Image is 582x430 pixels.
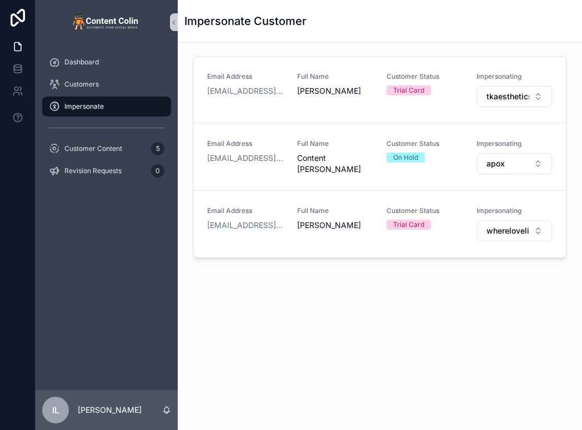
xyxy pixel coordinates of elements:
[207,206,284,215] span: Email Address
[52,403,59,417] span: IL
[477,86,553,107] button: Select Button
[477,153,553,174] button: Select Button
[297,153,374,175] span: Content [PERSON_NAME]
[207,153,284,164] a: [EMAIL_ADDRESS][DOMAIN_NAME]
[42,97,171,117] a: Impersonate
[207,85,284,97] a: [EMAIL_ADDRESS][DOMAIN_NAME]
[151,142,164,155] div: 5
[486,225,530,236] span: wherelovelivesspeeddating
[207,72,284,81] span: Email Address
[151,164,164,178] div: 0
[297,220,374,231] span: [PERSON_NAME]
[78,404,142,416] p: [PERSON_NAME]
[393,85,424,95] div: Trial Card
[387,206,463,215] span: Customer Status
[42,139,171,159] a: Customer Content5
[477,220,553,241] button: Select Button
[297,206,374,215] span: Full Name
[297,139,374,148] span: Full Name
[207,220,284,231] a: [EMAIL_ADDRESS][DOMAIN_NAME]
[64,166,122,175] span: Revision Requests
[476,72,553,81] span: Impersonating
[42,74,171,94] a: Customers
[387,72,463,81] span: Customer Status
[393,220,424,230] div: Trial Card
[64,58,99,67] span: Dashboard
[64,80,99,89] span: Customers
[476,206,553,215] span: Impersonating
[64,102,104,111] span: Impersonate
[486,158,505,169] span: apox
[486,91,530,102] span: tkaesthetics
[393,153,418,163] div: On Hold
[36,44,178,195] div: scrollable content
[207,139,284,148] span: Email Address
[64,144,122,153] span: Customer Content
[476,139,553,148] span: Impersonating
[42,52,171,72] a: Dashboard
[42,161,171,181] a: Revision Requests0
[387,139,463,148] span: Customer Status
[297,85,374,97] span: [PERSON_NAME]
[297,72,374,81] span: Full Name
[72,13,141,31] img: App logo
[184,13,307,29] h1: Impersonate Customer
